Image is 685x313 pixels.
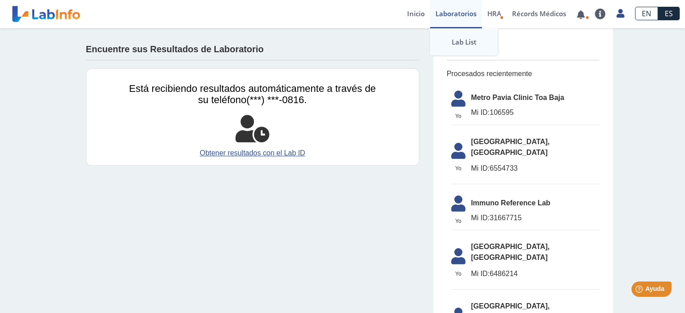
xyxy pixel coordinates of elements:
span: Procesados recientemente [447,68,599,79]
span: Yo [446,217,471,225]
span: Mi ID: [471,270,490,277]
span: Mi ID: [471,164,490,172]
span: 6554733 [471,163,599,174]
span: [GEOGRAPHIC_DATA], [GEOGRAPHIC_DATA] [471,241,599,263]
a: ES [658,7,680,20]
a: Obtener resultados con el Lab ID [129,148,376,159]
span: HRA [487,9,501,18]
span: Yo [446,164,471,172]
span: Mi ID: [471,214,490,222]
span: Yo [446,112,471,120]
h4: Encuentre sus Resultados de Laboratorio [86,44,264,55]
span: Mi ID: [471,109,490,116]
iframe: Help widget launcher [605,278,675,303]
a: EN [635,7,658,20]
span: 6486214 [471,268,599,279]
span: [GEOGRAPHIC_DATA], [GEOGRAPHIC_DATA] [471,136,599,158]
span: Metro Pavia Clinic Toa Baja [471,92,599,103]
span: Immuno Reference Lab [471,198,599,209]
span: Yo [446,270,471,278]
a: Lab List [430,28,498,55]
span: 31667715 [471,213,599,223]
span: Está recibiendo resultados automáticamente a través de su teléfono [129,83,376,105]
span: 106595 [471,107,599,118]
